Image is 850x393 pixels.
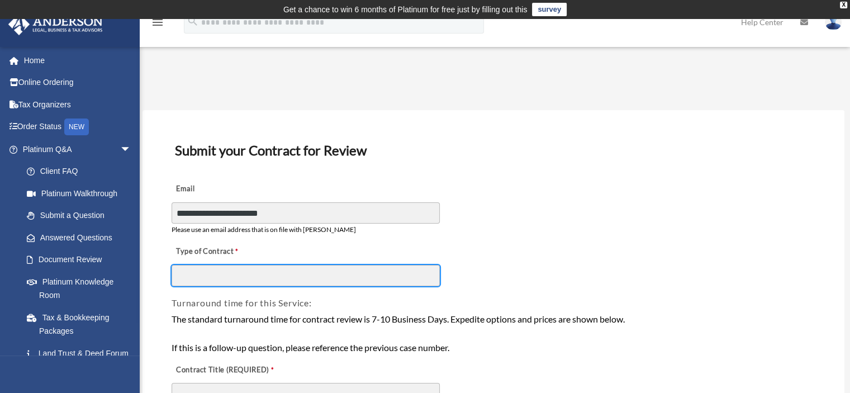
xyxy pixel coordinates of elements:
a: Land Trust & Deed Forum [16,342,148,364]
a: menu [151,20,164,29]
span: arrow_drop_down [120,138,143,161]
img: User Pic [825,14,842,30]
i: menu [151,16,164,29]
label: Email [172,182,283,197]
div: NEW [64,119,89,135]
a: Home [8,49,148,72]
span: Turnaround time for this Service: [172,297,311,308]
h3: Submit your Contract for Review [170,139,816,162]
img: Anderson Advisors Platinum Portal [5,13,106,35]
a: Platinum Q&Aarrow_drop_down [8,138,148,160]
a: Answered Questions [16,226,148,249]
label: Type of Contract [172,244,283,260]
a: survey [532,3,567,16]
div: close [840,2,847,8]
div: Get a chance to win 6 months of Platinum for free just by filling out this [283,3,528,16]
a: Tax & Bookkeeping Packages [16,306,148,342]
a: Client FAQ [16,160,148,183]
label: Contract Title (REQUIRED) [172,362,283,378]
a: Submit a Question [16,205,148,227]
i: search [187,15,199,27]
a: Platinum Walkthrough [16,182,148,205]
a: Online Ordering [8,72,148,94]
a: Tax Organizers [8,93,148,116]
a: Document Review [16,249,143,271]
a: Order StatusNEW [8,116,148,139]
div: The standard turnaround time for contract review is 7-10 Business Days. Expedite options and pric... [172,312,815,355]
a: Platinum Knowledge Room [16,271,148,306]
span: Please use an email address that is on file with [PERSON_NAME] [172,225,356,234]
